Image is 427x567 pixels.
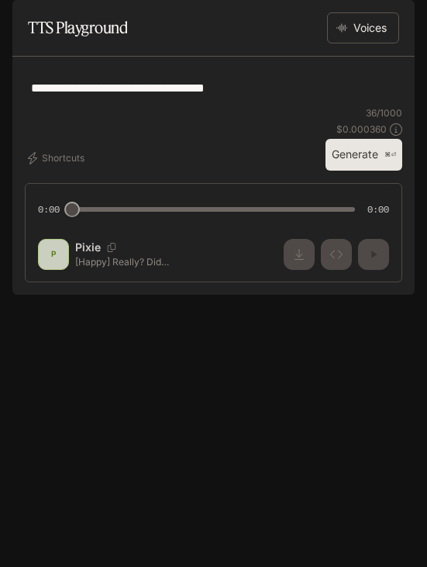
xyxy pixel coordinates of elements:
[327,12,399,43] button: Voices
[12,8,40,36] button: open drawer
[366,106,402,119] p: 36 / 1000
[384,150,396,160] p: ⌘⏎
[336,123,387,136] p: $ 0.000360
[25,146,91,171] button: Shortcuts
[28,12,127,43] h1: TTS Playground
[325,139,402,171] button: Generate⌘⏎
